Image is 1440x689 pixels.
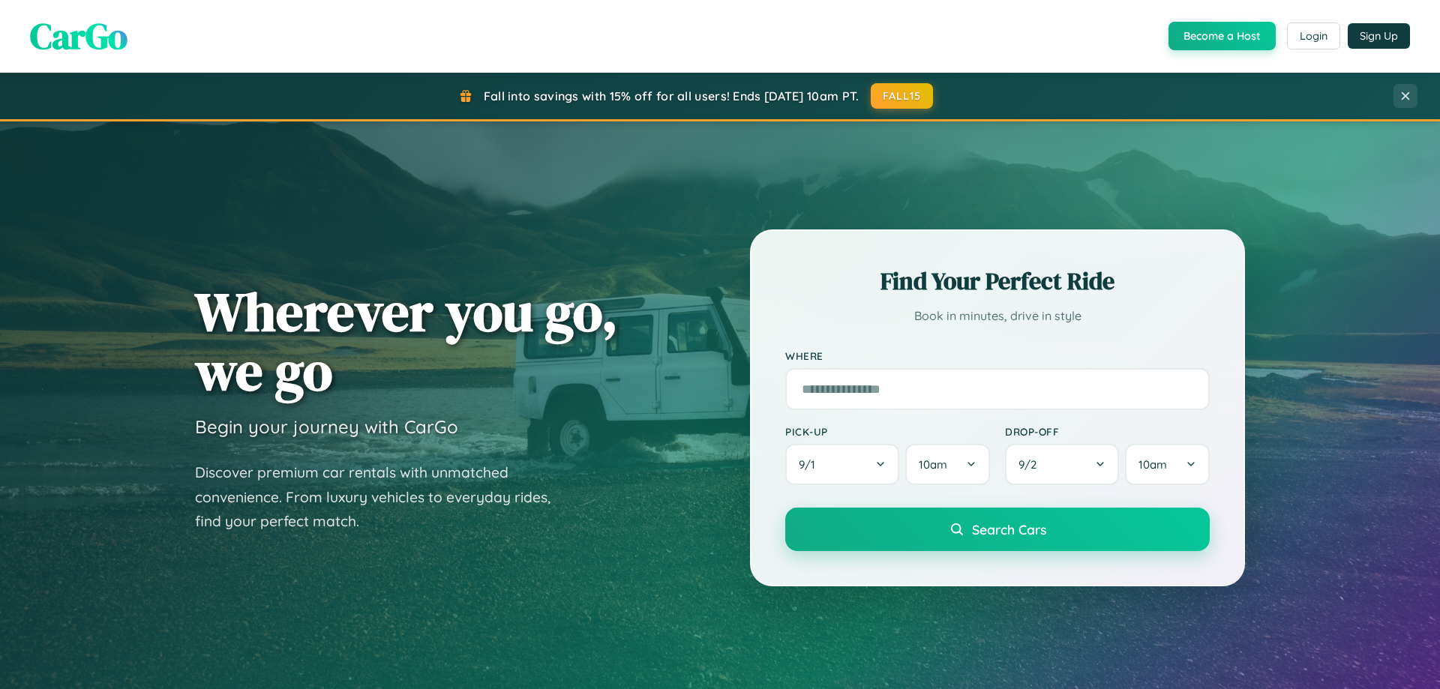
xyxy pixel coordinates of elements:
[785,508,1210,551] button: Search Cars
[785,349,1210,362] label: Where
[799,457,823,472] span: 9 / 1
[1018,457,1044,472] span: 9 / 2
[1138,457,1167,472] span: 10am
[785,265,1210,298] h2: Find Your Perfect Ride
[195,282,618,400] h1: Wherever you go, we go
[785,444,899,485] button: 9/1
[1005,425,1210,438] label: Drop-off
[785,305,1210,327] p: Book in minutes, drive in style
[919,457,947,472] span: 10am
[905,444,990,485] button: 10am
[30,11,127,61] span: CarGo
[1287,22,1340,49] button: Login
[484,88,859,103] span: Fall into savings with 15% off for all users! Ends [DATE] 10am PT.
[871,83,934,109] button: FALL15
[1005,444,1119,485] button: 9/2
[1125,444,1210,485] button: 10am
[972,521,1046,538] span: Search Cars
[1348,23,1410,49] button: Sign Up
[785,425,990,438] label: Pick-up
[195,415,458,438] h3: Begin your journey with CarGo
[1168,22,1276,50] button: Become a Host
[195,460,570,534] p: Discover premium car rentals with unmatched convenience. From luxury vehicles to everyday rides, ...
